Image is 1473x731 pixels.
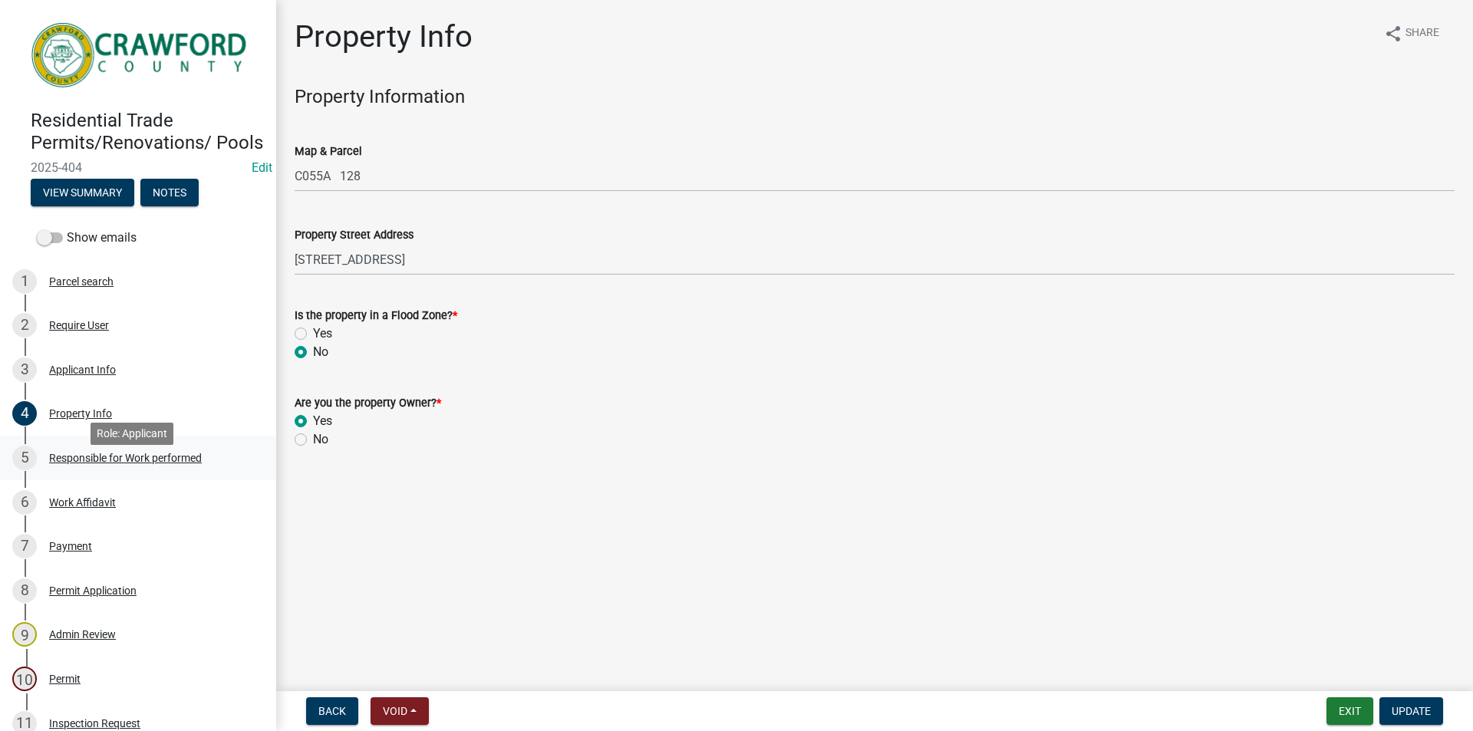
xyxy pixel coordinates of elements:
[49,364,116,375] div: Applicant Info
[140,187,199,199] wm-modal-confirm: Notes
[49,408,112,419] div: Property Info
[49,453,202,463] div: Responsible for Work performed
[91,423,173,445] div: Role: Applicant
[12,578,37,603] div: 8
[49,541,92,552] div: Payment
[1379,697,1443,725] button: Update
[49,718,140,729] div: Inspection Request
[49,629,116,640] div: Admin Review
[313,430,328,449] label: No
[371,697,429,725] button: Void
[49,585,137,596] div: Permit Application
[31,16,252,94] img: Crawford County, Georgia
[313,324,332,343] label: Yes
[252,160,272,175] wm-modal-confirm: Edit Application Number
[1384,25,1402,43] i: share
[31,110,264,154] h4: Residential Trade Permits/Renovations/ Pools
[12,313,37,338] div: 2
[31,179,134,206] button: View Summary
[1392,705,1431,717] span: Update
[140,179,199,206] button: Notes
[12,534,37,558] div: 7
[1372,18,1452,48] button: shareShare
[12,667,37,691] div: 10
[37,229,137,247] label: Show emails
[313,343,328,361] label: No
[1326,697,1373,725] button: Exit
[12,490,37,515] div: 6
[12,357,37,382] div: 3
[295,398,441,409] label: Are you the property Owner?
[383,705,407,717] span: Void
[49,276,114,287] div: Parcel search
[12,269,37,294] div: 1
[306,697,358,725] button: Back
[1405,25,1439,43] span: Share
[295,86,1455,108] h4: Property Information
[49,497,116,508] div: Work Affidavit
[12,401,37,426] div: 4
[49,320,109,331] div: Require User
[12,446,37,470] div: 5
[49,673,81,684] div: Permit
[31,187,134,199] wm-modal-confirm: Summary
[295,18,473,55] h1: Property Info
[31,160,245,175] span: 2025-404
[318,705,346,717] span: Back
[295,230,414,241] label: Property Street Address
[252,160,272,175] a: Edit
[295,311,457,321] label: Is the property in a Flood Zone?
[313,412,332,430] label: Yes
[12,622,37,647] div: 9
[295,147,362,157] label: Map & Parcel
